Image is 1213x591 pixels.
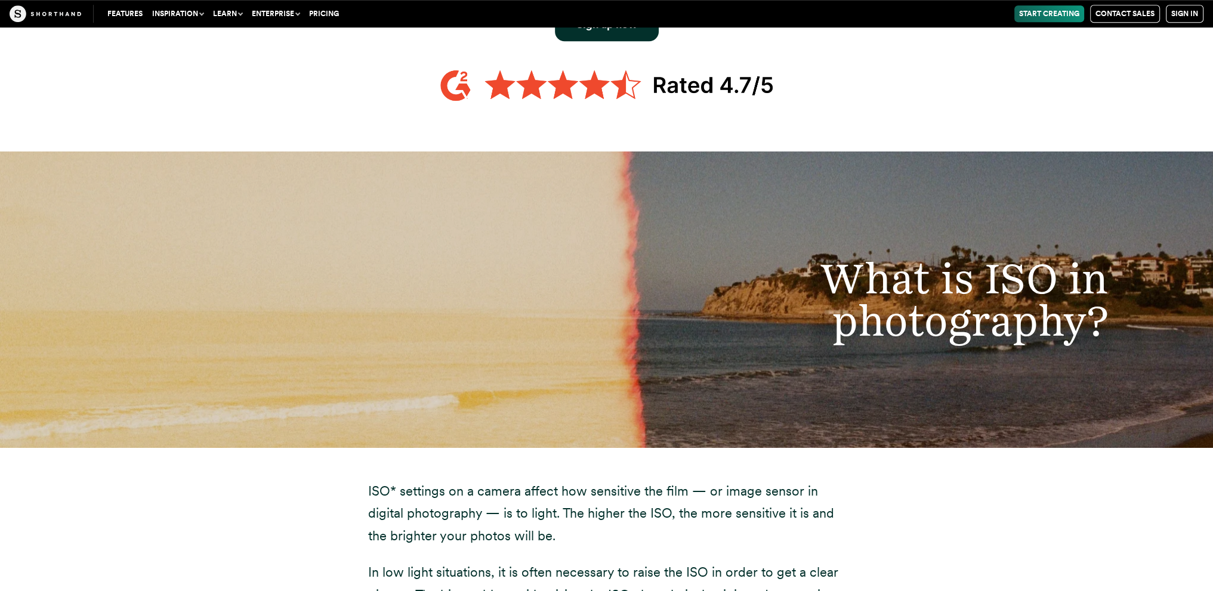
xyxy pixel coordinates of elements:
[1014,5,1084,22] a: Start Creating
[440,65,774,106] img: 4.7 orange stars lined up in a row with the text G2 rated 4.7/5
[103,5,147,22] a: Features
[208,5,247,22] button: Learn
[304,5,344,22] a: Pricing
[247,5,304,22] button: Enterprise
[1166,5,1203,23] a: Sign in
[519,257,1132,342] h2: What is ISO in photography?
[368,480,845,547] p: ISO* settings on a camera affect how sensitive the film — or image sensor in digital photography ...
[147,5,208,22] button: Inspiration
[10,5,81,22] img: The Craft
[1090,5,1160,23] a: Contact Sales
